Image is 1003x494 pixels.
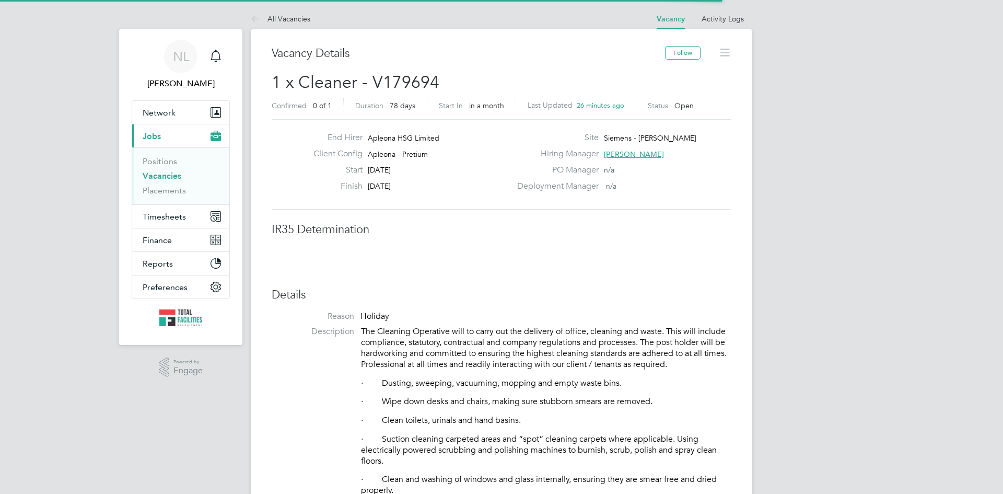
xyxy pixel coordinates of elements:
[604,150,664,159] span: [PERSON_NAME]
[313,101,332,110] span: 0 of 1
[360,311,389,321] span: Holiday
[390,101,415,110] span: 78 days
[702,14,744,24] a: Activity Logs
[173,366,203,375] span: Engage
[143,156,177,166] a: Positions
[528,100,573,110] label: Last Updated
[143,186,186,196] a: Placements
[272,288,731,303] h3: Details
[305,148,363,159] label: Client Config
[132,309,230,326] a: Go to home page
[272,222,731,237] h3: IR35 Determination
[173,50,189,63] span: NL
[355,101,383,110] label: Duration
[143,108,176,118] span: Network
[648,101,668,110] label: Status
[251,14,310,24] a: All Vacancies
[368,181,391,191] span: [DATE]
[132,228,229,251] button: Finance
[511,165,599,176] label: PO Manager
[132,77,230,90] span: Nicola Lawrence
[173,358,203,366] span: Powered by
[511,148,599,159] label: Hiring Manager
[604,165,614,175] span: n/a
[469,101,504,110] span: in a month
[143,235,172,245] span: Finance
[577,101,624,110] span: 26 minutes ago
[272,311,354,322] label: Reason
[143,259,173,269] span: Reports
[361,415,731,426] p: · Clean toilets, urinals and hand basins.
[132,40,230,90] a: NL[PERSON_NAME]
[439,101,463,110] label: Start In
[159,309,202,326] img: tfrecruitment-logo-retina.png
[272,101,307,110] label: Confirmed
[657,15,685,24] a: Vacancy
[143,171,181,181] a: Vacancies
[665,46,701,60] button: Follow
[305,181,363,192] label: Finish
[132,147,229,204] div: Jobs
[305,165,363,176] label: Start
[511,181,599,192] label: Deployment Manager
[361,434,731,466] p: · Suction cleaning carpeted areas and “spot” cleaning carpets where applicable. Using electricall...
[132,252,229,275] button: Reports
[132,124,229,147] button: Jobs
[604,133,696,143] span: Siemens - [PERSON_NAME]
[143,282,188,292] span: Preferences
[143,131,161,141] span: Jobs
[272,72,439,93] span: 1 x Cleaner - V179694
[361,378,731,389] p: · Dusting, sweeping, vacuuming, mopping and empty waste bins.
[511,132,599,143] label: Site
[159,358,203,377] a: Powered byEngage
[368,133,439,143] span: Apleona HSG Limited
[674,101,694,110] span: Open
[132,205,229,228] button: Timesheets
[368,150,428,159] span: Apleona - Pretium
[119,29,242,345] nav: Main navigation
[361,396,731,407] p: · Wipe down desks and chairs, making sure stubborn smears are removed.
[132,275,229,298] button: Preferences
[361,326,731,370] p: The Cleaning Operative will to carry out the delivery of office, cleaning and waste. This will in...
[368,165,391,175] span: [DATE]
[272,326,354,337] label: Description
[606,181,616,191] span: n/a
[143,212,186,222] span: Timesheets
[272,46,665,61] h3: Vacancy Details
[132,101,229,124] button: Network
[305,132,363,143] label: End Hirer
